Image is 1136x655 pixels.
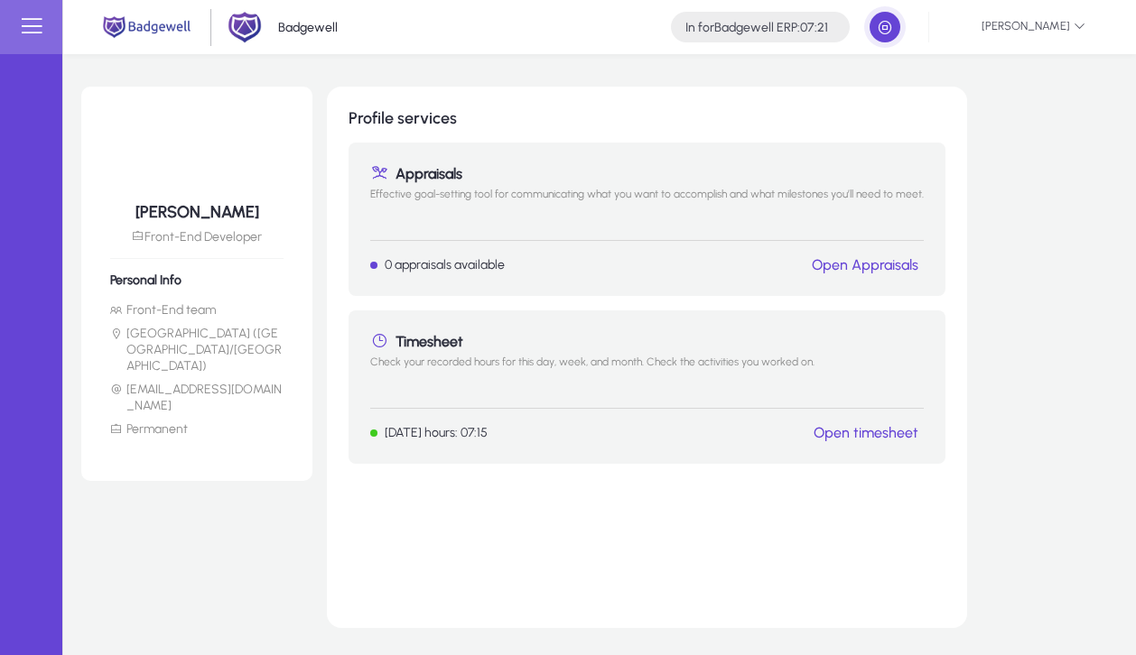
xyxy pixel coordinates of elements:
[110,382,284,414] li: [EMAIL_ADDRESS][DOMAIN_NAME]
[370,355,924,393] p: Check your recorded hours for this day, week, and month. Check the activities you worked on.
[806,255,924,274] button: Open Appraisals
[800,20,828,35] span: 07:21
[685,20,714,35] span: In for
[110,326,284,374] li: [GEOGRAPHIC_DATA] ([GEOGRAPHIC_DATA]/[GEOGRAPHIC_DATA])
[797,20,800,35] span: :
[385,257,505,272] p: 0 appraisals available
[814,424,918,441] a: Open timesheet
[228,10,262,44] img: 2.png
[110,272,284,288] h6: Personal Info
[110,421,284,438] li: Permanent
[110,202,284,222] h5: [PERSON_NAME]
[370,164,924,182] h1: Appraisals
[370,332,924,350] h1: Timesheet
[161,115,233,188] img: 39.jpeg
[929,11,1100,43] button: [PERSON_NAME]
[685,20,828,35] h4: Badgewell ERP
[278,20,338,35] p: Badgewell
[110,229,284,244] p: Front-End Developer
[944,12,1085,42] span: [PERSON_NAME]
[808,423,924,442] button: Open timesheet
[110,302,284,318] li: Front-End team
[370,188,924,226] p: Effective goal-setting tool for communicating what you want to accomplish and what milestones you...
[944,12,974,42] img: 39.jpeg
[349,108,945,128] h1: Profile services
[99,14,194,40] img: main.png
[385,425,488,440] p: [DATE] hours: 07:15
[812,256,918,273] a: Open Appraisals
